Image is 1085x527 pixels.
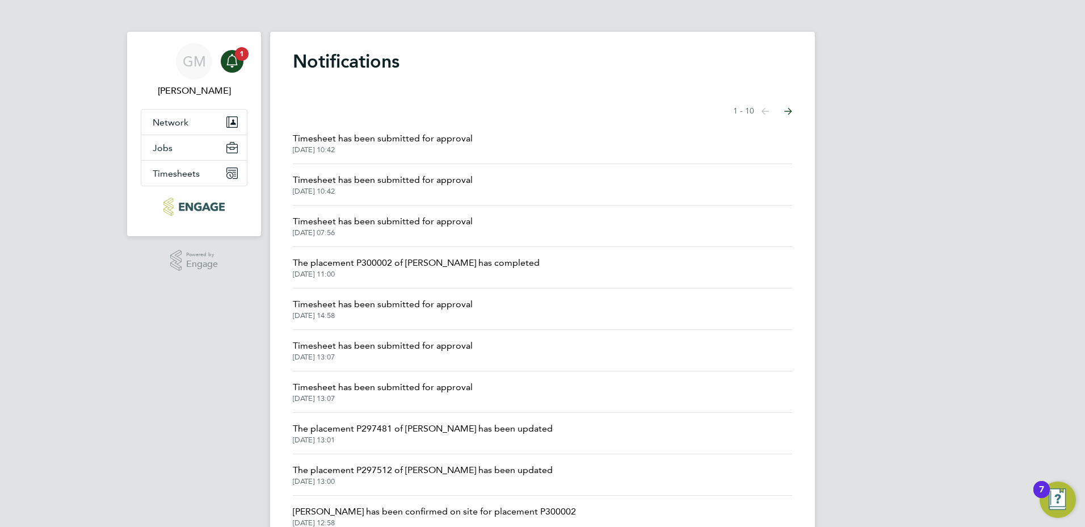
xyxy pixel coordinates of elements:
[293,145,473,154] span: [DATE] 10:42
[127,32,261,236] nav: Main navigation
[293,311,473,320] span: [DATE] 14:58
[293,463,553,486] a: The placement P297512 of [PERSON_NAME] has been updated[DATE] 13:00
[170,250,218,271] a: Powered byEngage
[141,84,247,98] span: Gary McEvatt
[293,505,576,518] span: [PERSON_NAME] has been confirmed on site for placement P300002
[186,260,218,269] span: Engage
[293,173,473,187] span: Timesheet has been submitted for approval
[141,110,247,135] button: Network
[293,256,540,270] span: The placement P300002 of [PERSON_NAME] has completed
[293,380,473,394] span: Timesheet has been submitted for approval
[183,54,206,69] span: GM
[293,394,473,403] span: [DATE] 13:07
[293,187,473,196] span: [DATE] 10:42
[293,477,553,486] span: [DATE] 13:00
[293,270,540,279] span: [DATE] 11:00
[293,422,553,445] a: The placement P297481 of [PERSON_NAME] has been updated[DATE] 13:01
[141,43,247,98] a: GM[PERSON_NAME]
[293,339,473,353] span: Timesheet has been submitted for approval
[1039,490,1044,504] div: 7
[293,132,473,154] a: Timesheet has been submitted for approval[DATE] 10:42
[733,100,792,123] nav: Select page of notifications list
[293,50,792,73] h1: Notifications
[293,436,553,445] span: [DATE] 13:01
[293,228,473,237] span: [DATE] 07:56
[293,256,540,279] a: The placement P300002 of [PERSON_NAME] has completed[DATE] 11:00
[293,463,553,477] span: The placement P297512 of [PERSON_NAME] has been updated
[293,215,473,237] a: Timesheet has been submitted for approval[DATE] 07:56
[186,250,218,260] span: Powered by
[141,161,247,186] button: Timesheets
[293,353,473,362] span: [DATE] 13:07
[293,380,473,403] a: Timesheet has been submitted for approval[DATE] 13:07
[293,339,473,362] a: Timesheet has been submitted for approval[DATE] 13:07
[293,298,473,311] span: Timesheet has been submitted for approval
[235,47,249,61] span: 1
[293,132,473,145] span: Timesheet has been submitted for approval
[141,135,247,160] button: Jobs
[293,173,473,196] a: Timesheet has been submitted for approval[DATE] 10:42
[733,106,754,117] span: 1 - 10
[141,198,247,216] a: Go to home page
[163,198,224,216] img: legacie-logo-retina.png
[1040,482,1076,518] button: Open Resource Center, 7 new notifications
[153,168,200,179] span: Timesheets
[153,143,173,153] span: Jobs
[293,215,473,228] span: Timesheet has been submitted for approval
[153,117,188,128] span: Network
[293,298,473,320] a: Timesheet has been submitted for approval[DATE] 14:58
[293,422,553,436] span: The placement P297481 of [PERSON_NAME] has been updated
[221,43,243,80] a: 1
